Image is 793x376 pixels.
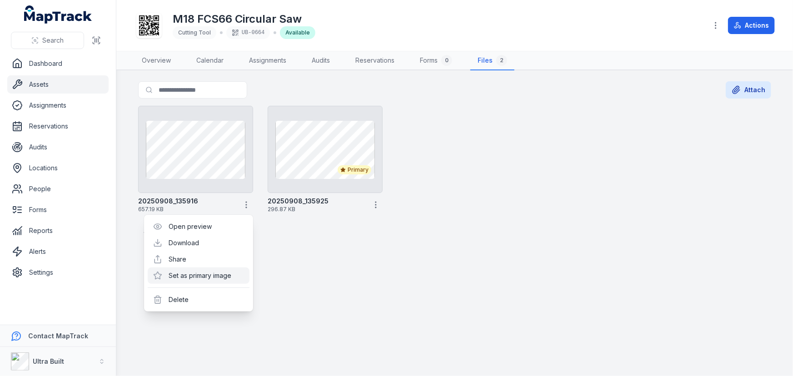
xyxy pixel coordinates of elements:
[189,51,231,70] a: Calendar
[7,54,109,73] a: Dashboard
[7,180,109,198] a: People
[338,165,371,174] div: Primary
[7,263,109,282] a: Settings
[7,117,109,135] a: Reservations
[7,96,109,114] a: Assignments
[173,12,315,26] h1: M18 FCS66 Circular Saw
[148,292,249,308] div: Delete
[470,51,514,70] a: Files2
[42,36,64,45] span: Search
[7,242,109,261] a: Alerts
[728,17,775,34] button: Actions
[148,251,249,267] div: Share
[304,51,337,70] a: Audits
[226,26,270,39] div: UB-0664
[7,75,109,94] a: Assets
[7,138,109,156] a: Audits
[348,51,402,70] a: Reservations
[148,267,249,284] div: Set as primary image
[496,55,507,66] div: 2
[441,55,452,66] div: 0
[7,222,109,240] a: Reports
[28,332,88,340] strong: Contact MapTrack
[413,51,459,70] a: Forms0
[138,197,198,206] strong: 20250908_135916
[7,159,109,177] a: Locations
[24,5,92,24] a: MapTrack
[148,218,249,235] div: Open preview
[33,357,64,365] strong: Ultra Built
[138,206,236,213] span: 657.19 KB
[726,81,771,99] button: Attach
[178,29,211,36] span: Cutting Tool
[169,238,199,247] a: Download
[11,32,84,49] button: Search
[268,206,365,213] span: 296.87 KB
[242,51,294,70] a: Assignments
[280,26,315,39] div: Available
[135,51,178,70] a: Overview
[268,197,329,206] strong: 20250908_135925
[7,201,109,219] a: Forms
